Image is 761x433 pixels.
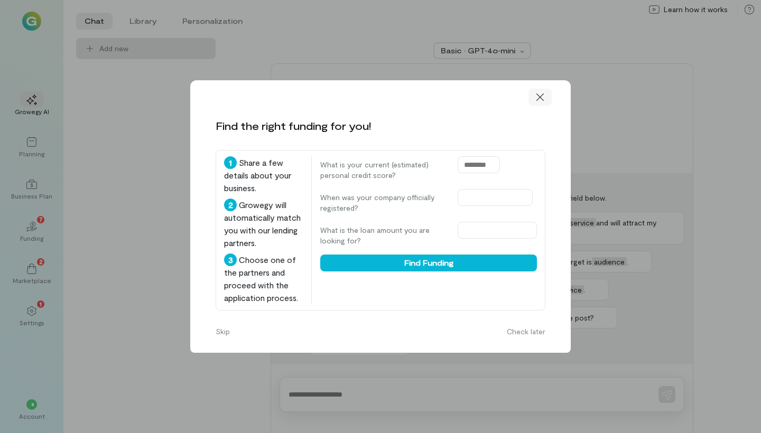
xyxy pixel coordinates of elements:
div: Choose one of the partners and proceed with the application process. [224,253,303,304]
div: Share a few details about your business. [224,156,303,194]
div: 3 [224,253,237,266]
div: Growegy will automatically match you with our lending partners. [224,199,303,249]
div: Find the right funding for you! [216,118,371,133]
label: When was your company officially registered? [320,192,447,213]
button: Check later [500,323,552,340]
div: 2 [224,199,237,211]
button: Find Funding [320,255,537,271]
div: 1 [224,156,237,169]
label: What is the loan amount you are looking for? [320,225,447,246]
label: What is your current (estimated) personal credit score? [320,159,447,181]
button: Skip [209,323,236,340]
